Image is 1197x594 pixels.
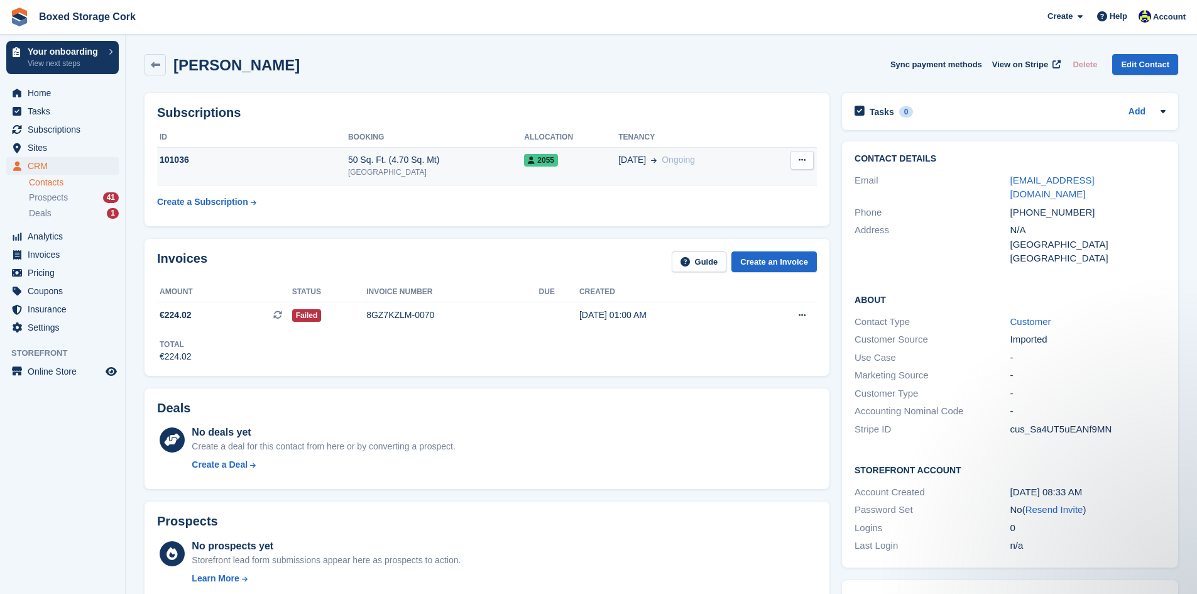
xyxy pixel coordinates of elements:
div: - [1010,404,1166,419]
th: ID [157,128,348,148]
div: [DATE] 01:00 AM [579,309,750,322]
div: - [1010,387,1166,401]
span: Tasks [28,102,103,120]
span: Sites [28,139,103,157]
div: Customer Source [855,333,1010,347]
a: [EMAIL_ADDRESS][DOMAIN_NAME] [1010,175,1095,200]
span: Deals [29,207,52,219]
div: 0 [899,106,914,118]
span: 2055 [524,154,558,167]
a: menu [6,264,119,282]
span: Insurance [28,300,103,318]
a: Learn More [192,572,461,585]
span: Invoices [28,246,103,263]
div: n/a [1010,539,1166,553]
a: Deals 1 [29,207,119,220]
a: menu [6,121,119,138]
a: menu [6,139,119,157]
div: Marketing Source [855,368,1010,383]
div: Total [160,339,192,350]
div: N/A [1010,223,1166,238]
div: [DATE] 08:33 AM [1010,485,1166,500]
h2: Deals [157,401,190,415]
h2: Contact Details [855,154,1166,164]
span: Analytics [28,228,103,245]
a: Guide [672,251,727,272]
div: 8GZ7KZLM-0070 [366,309,538,322]
div: Accounting Nominal Code [855,404,1010,419]
span: [DATE] [618,153,646,167]
th: Booking [348,128,524,148]
a: menu [6,282,119,300]
th: Invoice number [366,282,538,302]
a: Your onboarding View next steps [6,41,119,74]
div: [GEOGRAPHIC_DATA] [1010,251,1166,266]
div: 101036 [157,153,348,167]
div: Email [855,173,1010,202]
span: Help [1110,10,1127,23]
button: Delete [1068,54,1102,75]
span: Create [1047,10,1073,23]
a: Prospects 41 [29,191,119,204]
div: cus_Sa4UT5uEANf9MN [1010,422,1166,437]
span: ( ) [1022,504,1086,515]
div: Customer Type [855,387,1010,401]
a: menu [6,157,119,175]
a: Create a Deal [192,458,455,471]
a: Customer [1010,316,1051,327]
div: Learn More [192,572,239,585]
div: Stripe ID [855,422,1010,437]
a: menu [6,228,119,245]
img: stora-icon-8386f47178a22dfd0bd8f6a31ec36ba5ce8667c1dd55bd0f319d3a0aa187defe.svg [10,8,29,26]
div: [GEOGRAPHIC_DATA] [348,167,524,178]
span: Subscriptions [28,121,103,138]
div: Storefront lead form submissions appear here as prospects to action. [192,554,461,567]
div: 41 [103,192,119,203]
span: Ongoing [662,155,695,165]
a: Preview store [104,364,119,379]
div: 1 [107,208,119,219]
div: Create a Deal [192,458,248,471]
span: Home [28,84,103,102]
div: [PHONE_NUMBER] [1010,206,1166,220]
div: No prospects yet [192,539,461,554]
span: Failed [292,309,322,322]
span: Account [1153,11,1186,23]
span: CRM [28,157,103,175]
span: View on Stripe [992,58,1048,71]
span: Pricing [28,264,103,282]
p: View next steps [28,58,102,69]
a: menu [6,319,119,336]
h2: About [855,293,1166,305]
h2: Prospects [157,514,218,529]
th: Created [579,282,750,302]
div: €224.02 [160,350,192,363]
th: Allocation [524,128,618,148]
img: Vincent [1139,10,1151,23]
h2: Subscriptions [157,106,817,120]
span: Storefront [11,347,125,360]
div: [GEOGRAPHIC_DATA] [1010,238,1166,252]
a: Edit Contact [1112,54,1178,75]
a: Resend Invite [1025,504,1083,515]
a: menu [6,300,119,318]
a: View on Stripe [987,54,1063,75]
a: Contacts [29,177,119,189]
a: menu [6,84,119,102]
h2: Invoices [157,251,207,272]
div: No [1010,503,1166,517]
div: Create a deal for this contact from here or by converting a prospect. [192,440,455,453]
div: Phone [855,206,1010,220]
th: Due [539,282,579,302]
a: menu [6,102,119,120]
a: Add [1129,105,1145,119]
div: 50 Sq. Ft. (4.70 Sq. Mt) [348,153,524,167]
th: Status [292,282,366,302]
div: Imported [1010,333,1166,347]
span: Online Store [28,363,103,380]
a: menu [6,246,119,263]
h2: [PERSON_NAME] [173,57,300,74]
span: Coupons [28,282,103,300]
div: - [1010,368,1166,383]
th: Amount [157,282,292,302]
